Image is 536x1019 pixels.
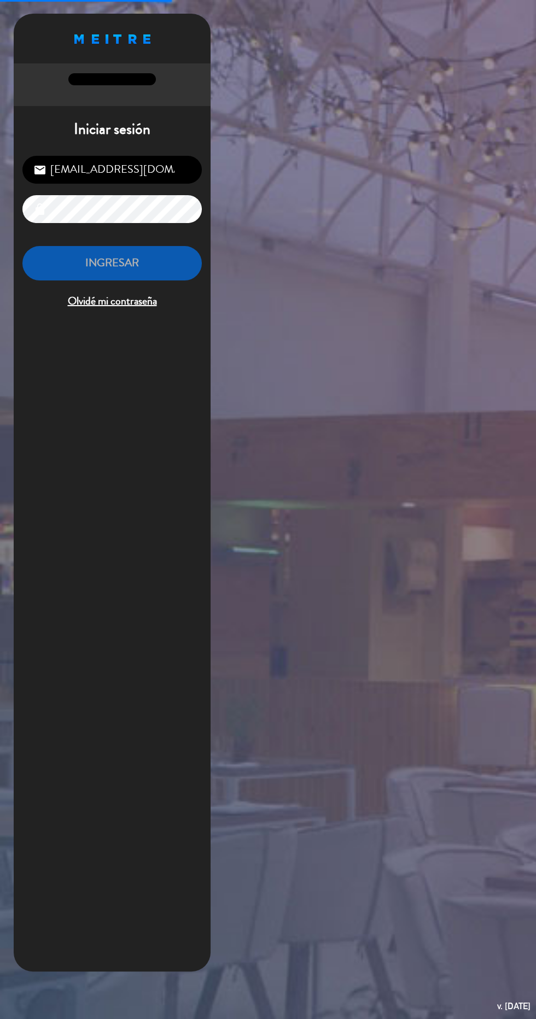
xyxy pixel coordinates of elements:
[22,156,202,184] input: Correo Electrónico
[22,292,202,311] span: Olvidé mi contraseña
[14,120,211,139] h1: Iniciar sesión
[497,999,531,1014] div: v. [DATE]
[33,203,46,216] i: lock
[74,34,150,44] img: MEITRE
[22,246,202,280] button: INGRESAR
[33,163,46,177] i: email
